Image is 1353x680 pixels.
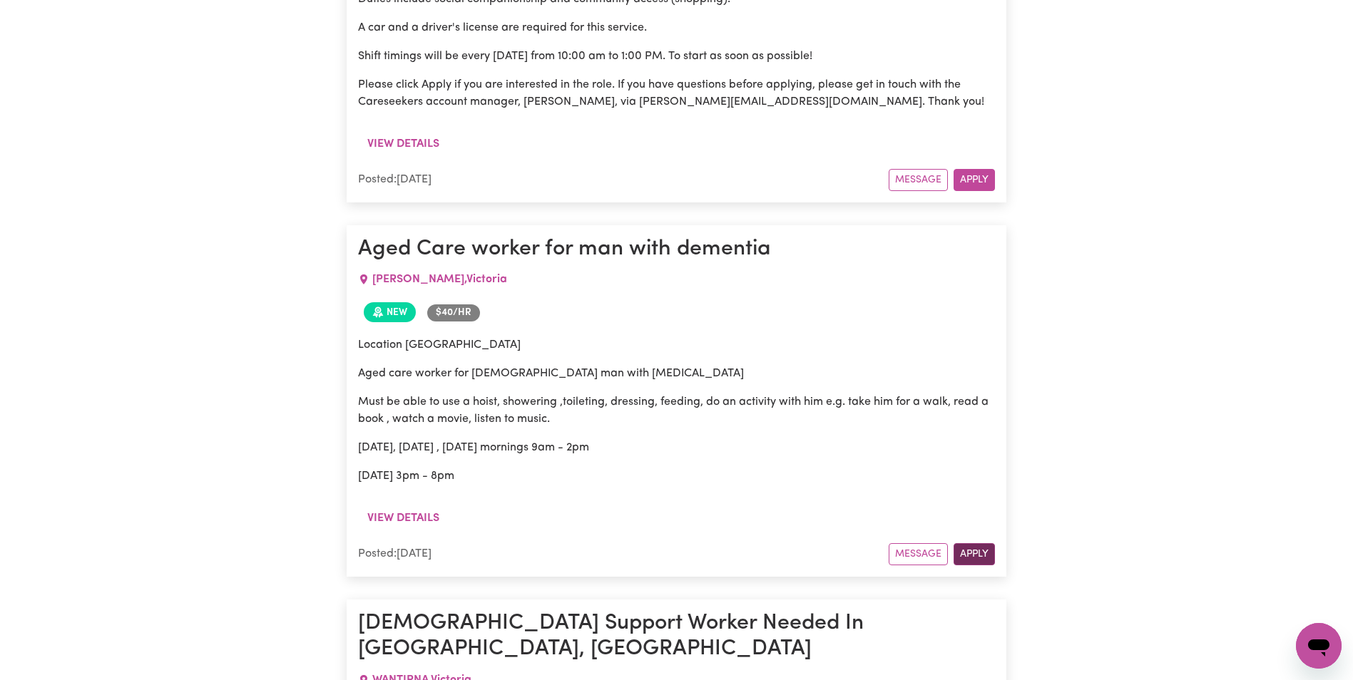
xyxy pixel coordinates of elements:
[427,304,480,321] span: Job rate per hour
[358,468,995,485] p: [DATE] 3pm - 8pm
[889,543,948,565] button: Message
[358,393,995,428] p: Must be able to use a hoist, showering ,toileting, dressing, feeding, do an activity with him e.g...
[358,130,449,158] button: View details
[364,302,416,322] span: Job posted within the last 30 days
[1296,623,1342,669] iframe: Button to launch messaging window
[358,19,995,36] p: A car and a driver's license are required for this service.
[954,543,995,565] button: Apply for this job
[358,336,995,354] p: Location [GEOGRAPHIC_DATA]
[372,274,507,285] span: [PERSON_NAME] , Victoria
[889,169,948,191] button: Message
[358,611,995,663] h1: [DEMOGRAPHIC_DATA] Support Worker Needed In [GEOGRAPHIC_DATA], [GEOGRAPHIC_DATA]
[358,237,995,262] h1: Aged Care worker for man with dementia
[358,171,889,188] div: Posted: [DATE]
[358,76,995,110] p: Please click Apply if you are interested in the role. If you have questions before applying, plea...
[358,545,889,562] div: Posted: [DATE]
[358,505,449,532] button: View details
[358,365,995,382] p: Aged care worker for [DEMOGRAPHIC_DATA] man with [MEDICAL_DATA]
[358,48,995,65] p: Shift timings will be every [DATE] from 10:00 am to 1:00 PM. To start as soon as possible!
[358,439,995,456] p: [DATE], [DATE] , [DATE] mornings 9am - 2pm
[954,169,995,191] button: Apply for this job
